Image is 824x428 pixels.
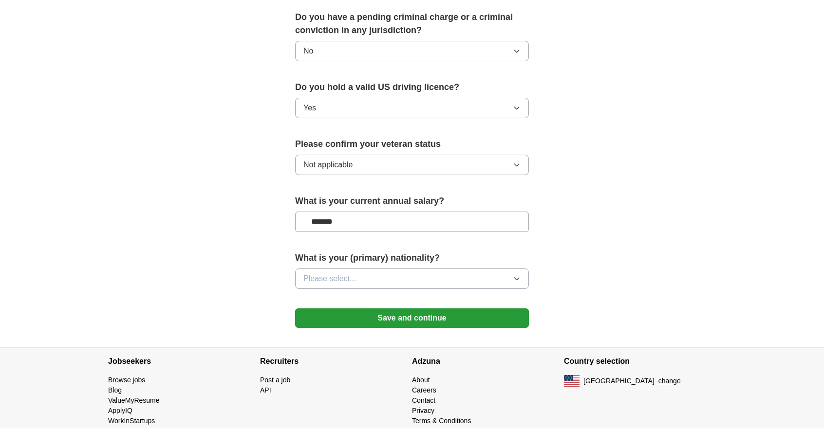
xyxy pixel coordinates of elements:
[303,102,316,114] span: Yes
[412,417,471,425] a: Terms & Conditions
[412,396,435,404] a: Contact
[295,268,529,289] button: Please select...
[108,417,155,425] a: WorkInStartups
[303,45,313,57] span: No
[260,386,271,394] a: API
[295,251,529,265] label: What is your (primary) nationality?
[108,386,122,394] a: Blog
[658,376,681,386] button: change
[295,195,529,208] label: What is your current annual salary?
[295,41,529,61] button: No
[412,376,430,384] a: About
[108,376,145,384] a: Browse jobs
[295,308,529,328] button: Save and continue
[295,155,529,175] button: Not applicable
[583,376,655,386] span: [GEOGRAPHIC_DATA]
[260,376,290,384] a: Post a job
[303,273,356,285] span: Please select...
[108,407,132,414] a: ApplyIQ
[412,407,434,414] a: Privacy
[108,396,160,404] a: ValueMyResume
[303,159,353,171] span: Not applicable
[412,386,436,394] a: Careers
[295,81,529,94] label: Do you hold a valid US driving licence?
[564,348,716,375] h4: Country selection
[564,375,580,387] img: US flag
[295,138,529,151] label: Please confirm your veteran status
[295,11,529,37] label: Do you have a pending criminal charge or a criminal conviction in any jurisdiction?
[295,98,529,118] button: Yes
